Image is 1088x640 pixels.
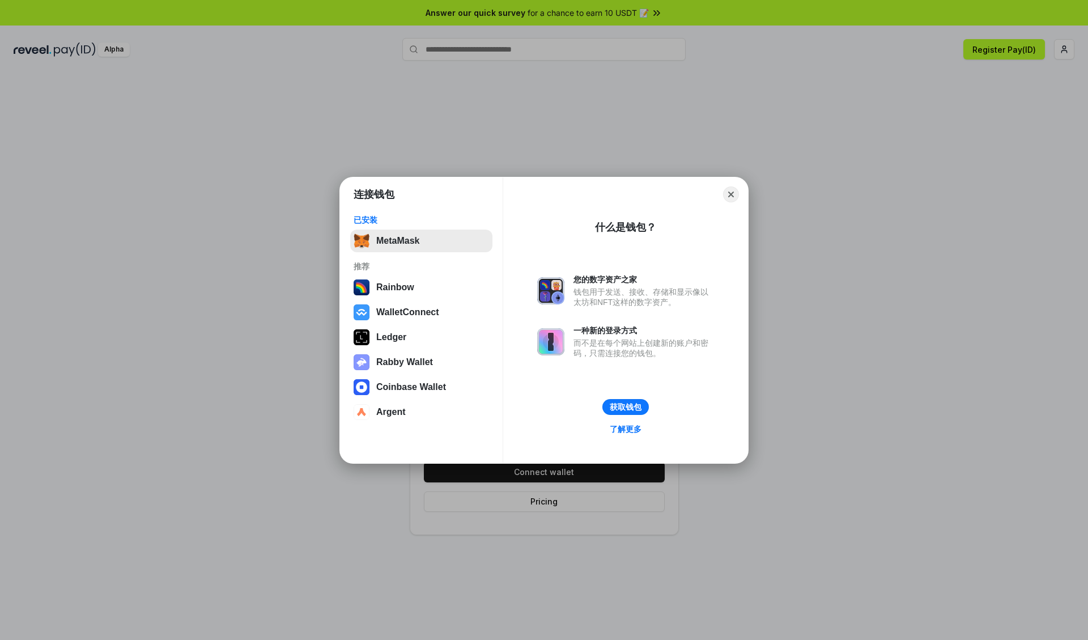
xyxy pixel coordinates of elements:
[573,338,714,358] div: 而不是在每个网站上创建新的账户和密码，只需连接您的钱包。
[354,279,369,295] img: svg+xml,%3Csvg%20width%3D%22120%22%20height%3D%22120%22%20viewBox%3D%220%200%20120%20120%22%20fil...
[350,326,492,349] button: Ledger
[350,376,492,399] button: Coinbase Wallet
[350,276,492,299] button: Rainbow
[376,382,446,392] div: Coinbase Wallet
[350,351,492,374] button: Rabby Wallet
[354,354,369,370] img: svg+xml,%3Csvg%20xmlns%3D%22http%3A%2F%2Fwww.w3.org%2F2000%2Fsvg%22%20fill%3D%22none%22%20viewBox...
[354,304,369,320] img: svg+xml,%3Csvg%20width%3D%2228%22%20height%3D%2228%22%20viewBox%3D%220%200%2028%2028%22%20fill%3D...
[723,187,739,202] button: Close
[354,329,369,345] img: svg+xml,%3Csvg%20xmlns%3D%22http%3A%2F%2Fwww.w3.org%2F2000%2Fsvg%22%20width%3D%2228%22%20height%3...
[573,287,714,307] div: 钱包用于发送、接收、存储和显示像以太坊和NFT这样的数字资产。
[354,188,394,201] h1: 连接钱包
[376,236,419,246] div: MetaMask
[602,399,649,415] button: 获取钱包
[354,233,369,249] img: svg+xml,%3Csvg%20fill%3D%22none%22%20height%3D%2233%22%20viewBox%3D%220%200%2035%2033%22%20width%...
[603,422,648,436] a: 了解更多
[376,282,414,293] div: Rainbow
[537,328,564,355] img: svg+xml,%3Csvg%20xmlns%3D%22http%3A%2F%2Fwww.w3.org%2F2000%2Fsvg%22%20fill%3D%22none%22%20viewBox...
[573,274,714,285] div: 您的数字资产之家
[376,307,439,317] div: WalletConnect
[595,221,656,234] div: 什么是钱包？
[354,215,489,225] div: 已安装
[376,357,433,367] div: Rabby Wallet
[354,404,369,420] img: svg+xml,%3Csvg%20width%3D%2228%22%20height%3D%2228%22%20viewBox%3D%220%200%2028%2028%22%20fill%3D...
[350,301,492,324] button: WalletConnect
[537,277,564,304] img: svg+xml,%3Csvg%20xmlns%3D%22http%3A%2F%2Fwww.w3.org%2F2000%2Fsvg%22%20fill%3D%22none%22%20viewBox...
[350,401,492,423] button: Argent
[350,230,492,252] button: MetaMask
[376,332,406,342] div: Ledger
[573,325,714,336] div: 一种新的登录方式
[610,424,641,434] div: 了解更多
[610,402,641,412] div: 获取钱包
[354,261,489,272] div: 推荐
[354,379,369,395] img: svg+xml,%3Csvg%20width%3D%2228%22%20height%3D%2228%22%20viewBox%3D%220%200%2028%2028%22%20fill%3D...
[376,407,406,417] div: Argent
